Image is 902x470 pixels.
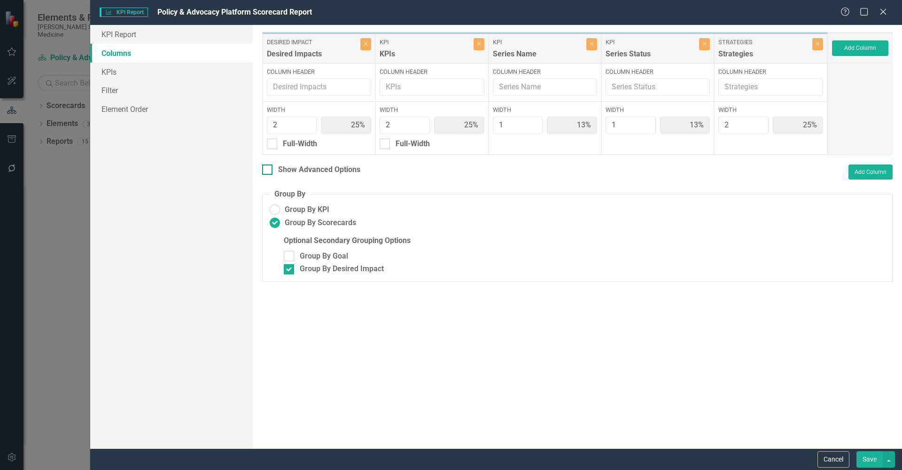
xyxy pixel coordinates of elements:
label: Column Header [493,68,597,76]
div: Group By Goal [300,251,348,262]
label: Width [718,106,823,114]
button: Save [856,451,883,468]
label: Strategies [718,38,810,47]
div: Strategies [718,49,810,64]
label: Width [267,106,371,114]
label: Optional Secondary Grouping Options [284,235,885,246]
label: Column Header [606,68,710,76]
label: Width [606,106,710,114]
a: Filter [90,81,253,100]
div: Series Status [606,49,697,64]
input: Column Width [493,117,543,134]
label: KPI [380,38,471,47]
label: KPI [606,38,697,47]
label: Width [380,106,484,114]
div: Show Advanced Options [278,164,360,175]
label: Desired Impact [267,38,358,47]
input: Series Name [493,78,597,96]
span: Policy & Advocacy Platform Scorecard Report [157,8,312,16]
label: KPI [493,38,584,47]
button: Cancel [817,451,849,468]
div: Series Name [493,49,584,64]
label: Column Header [718,68,823,76]
a: KPIs [90,63,253,81]
button: Add Column [832,40,888,55]
input: Column Width [718,117,769,134]
legend: Group By [270,189,310,200]
label: Column Header [380,68,484,76]
input: Series Status [606,78,710,96]
input: Column Width [380,117,430,134]
div: Full-Width [396,139,430,149]
input: KPIs [380,78,484,96]
div: Desired Impacts [267,49,358,64]
label: Width [493,106,597,114]
span: KPI Report [100,8,148,17]
div: Full-Width [283,139,317,149]
input: Strategies [718,78,823,96]
button: Add Column [848,164,893,180]
input: Column Width [606,117,656,134]
span: Group By Scorecards [285,218,356,228]
a: Element Order [90,100,253,118]
input: Desired Impacts [267,78,371,96]
div: KPIs [380,49,471,64]
a: Columns [90,44,253,63]
label: Column Header [267,68,371,76]
input: Column Width [267,117,317,134]
div: Group By Desired Impact [300,264,384,274]
a: KPI Report [90,25,253,44]
span: Group By KPI [285,204,329,215]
